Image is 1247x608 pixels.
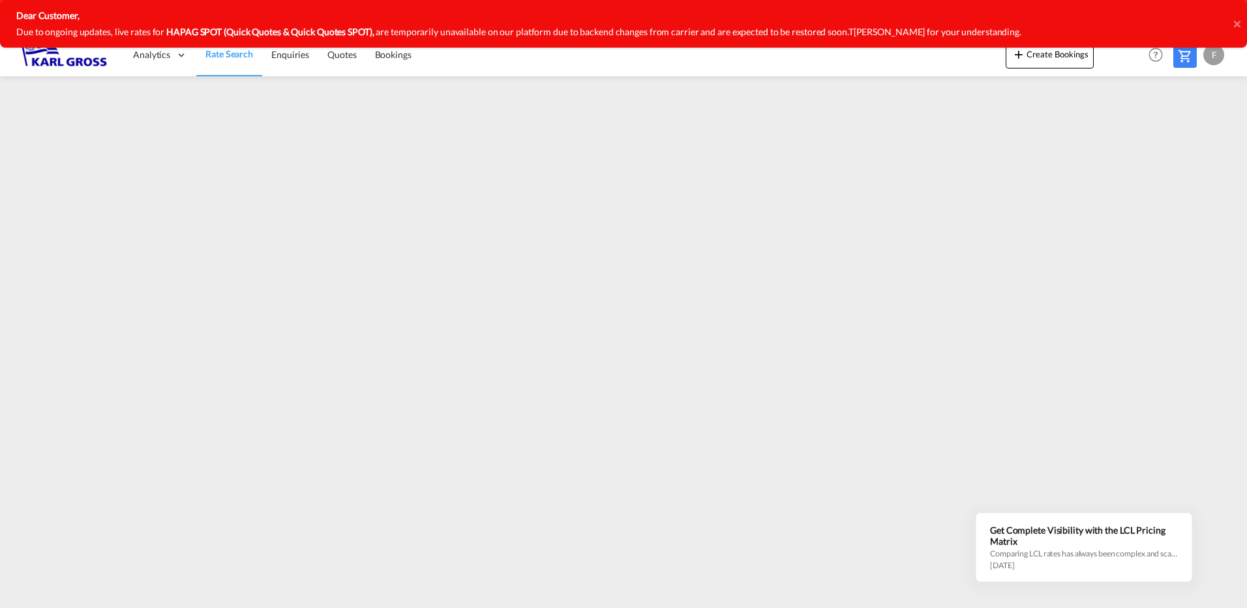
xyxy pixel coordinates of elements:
[262,34,318,76] a: Enquiries
[1006,42,1094,68] button: icon-plus 400-fgCreate Bookings
[318,34,365,76] a: Quotes
[205,48,253,59] span: Rate Search
[1145,44,1173,67] div: Help
[124,34,196,76] div: Analytics
[1011,46,1027,62] md-icon: icon-plus 400-fg
[1203,44,1224,65] div: F
[375,49,412,60] span: Bookings
[271,49,309,60] span: Enquiries
[10,540,55,588] iframe: Chat
[1145,44,1167,66] span: Help
[133,48,170,61] span: Analytics
[20,40,108,70] img: 3269c73066d711f095e541db4db89301.png
[327,49,356,60] span: Quotes
[366,34,421,76] a: Bookings
[196,34,262,76] a: Rate Search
